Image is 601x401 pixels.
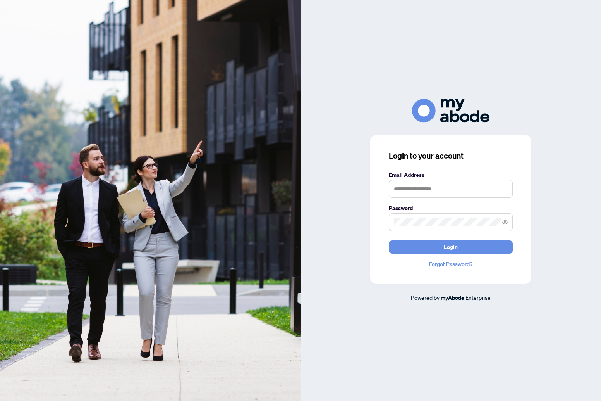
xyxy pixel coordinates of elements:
[502,220,508,225] span: eye-invisible
[389,240,513,254] button: Login
[441,294,464,302] a: myAbode
[389,204,513,213] label: Password
[389,150,513,161] h3: Login to your account
[389,260,513,268] a: Forgot Password?
[465,294,491,301] span: Enterprise
[412,99,489,123] img: ma-logo
[444,241,458,253] span: Login
[411,294,440,301] span: Powered by
[389,171,513,179] label: Email Address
